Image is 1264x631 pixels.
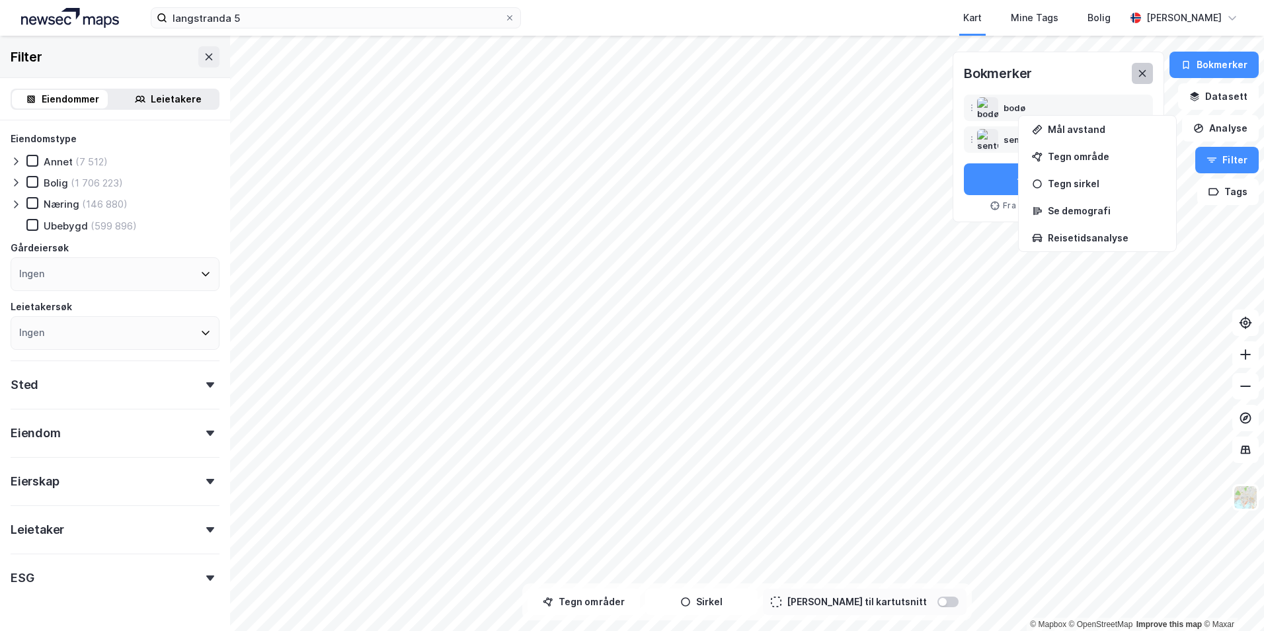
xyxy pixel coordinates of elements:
[977,129,998,150] img: sentrurm
[1030,620,1066,629] a: Mapbox
[1182,115,1259,142] button: Analyse
[1233,485,1258,510] img: Z
[11,570,34,586] div: ESG
[1087,10,1111,26] div: Bolig
[1048,205,1163,216] div: Se demografi
[42,91,99,107] div: Eiendommer
[71,177,123,189] div: (1 706 223)
[19,325,44,341] div: Ingen
[11,131,77,147] div: Eiendomstype
[11,240,69,256] div: Gårdeiersøk
[19,266,44,282] div: Ingen
[1146,10,1222,26] div: [PERSON_NAME]
[1048,124,1163,135] div: Mål avstand
[11,299,72,315] div: Leietakersøk
[82,198,128,210] div: (146 880)
[1195,147,1259,173] button: Filter
[44,220,88,232] div: Ubebygd
[91,220,137,232] div: (599 896)
[528,589,640,615] button: Tegn områder
[1178,83,1259,110] button: Datasett
[1197,179,1259,205] button: Tags
[1169,52,1259,78] button: Bokmerker
[963,10,982,26] div: Kart
[75,155,108,168] div: (7 512)
[11,377,38,393] div: Sted
[1011,10,1058,26] div: Mine Tags
[787,594,927,610] div: [PERSON_NAME] til kartutsnitt
[167,8,504,28] input: Søk på adresse, matrikkel, gårdeiere, leietakere eller personer
[1048,232,1163,243] div: Reisetidsanalyse
[44,177,68,189] div: Bolig
[1004,100,1025,116] div: bodø
[1198,568,1264,631] iframe: Chat Widget
[1136,620,1202,629] a: Improve this map
[44,198,79,210] div: Næring
[11,522,64,538] div: Leietaker
[151,91,202,107] div: Leietakere
[964,200,1153,211] div: Fra din nåværende kartvisning
[11,425,61,441] div: Eiendom
[977,97,998,118] img: bodø
[964,163,1153,195] button: Nytt bokmerke
[1048,178,1163,189] div: Tegn sirkel
[1198,568,1264,631] div: Kontrollprogram for chat
[11,46,42,67] div: Filter
[964,63,1032,84] div: Bokmerker
[44,155,73,168] div: Annet
[645,589,758,615] button: Sirkel
[1048,151,1163,162] div: Tegn område
[1004,132,1045,147] div: sentrurm
[11,474,59,489] div: Eierskap
[21,8,119,28] img: logo.a4113a55bc3d86da70a041830d287a7e.svg
[1069,620,1133,629] a: OpenStreetMap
